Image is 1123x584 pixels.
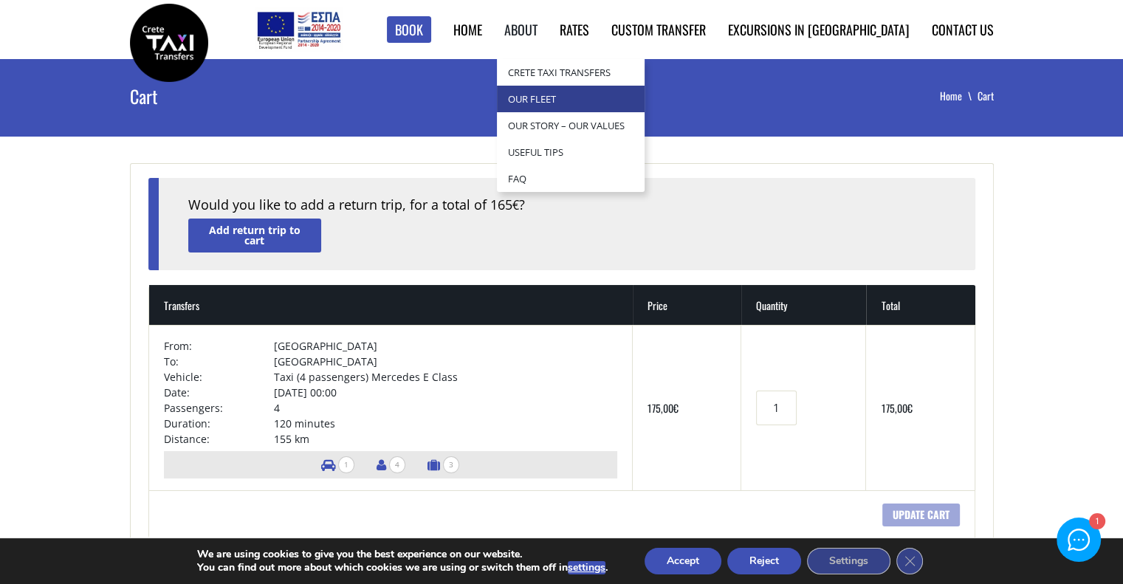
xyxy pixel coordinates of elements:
td: To: [164,354,274,369]
button: Reject [727,548,801,574]
td: From: [164,338,274,354]
span: € [907,400,912,416]
li: Cart [978,89,994,103]
th: Total [866,285,975,325]
span: € [673,400,679,416]
a: Crete Taxi Transfers | Crete Taxi Transfers Cart | Crete Taxi Transfers [130,33,208,49]
td: 155 km [274,431,617,447]
p: You can find out more about which cookies we are using or switch them off in . [197,561,608,574]
th: Price [633,285,741,325]
span: 3 [443,456,459,473]
li: Number of luggage items [420,451,467,478]
button: Settings [807,548,890,574]
th: Transfers [149,285,633,325]
div: Would you like to add a return trip, for a total of 165 ? [188,196,946,215]
a: Home [940,88,978,103]
a: Useful Tips [497,139,645,165]
button: settings [568,561,605,574]
a: Crete Taxi Transfers [497,59,645,86]
td: Distance: [164,431,274,447]
td: [DATE] 00:00 [274,385,617,400]
img: Crete Taxi Transfers | Crete Taxi Transfers Cart | Crete Taxi Transfers [130,4,208,82]
a: Contact us [932,20,994,39]
td: [GEOGRAPHIC_DATA] [274,338,617,354]
input: Update cart [882,504,960,526]
a: Rates [560,20,589,39]
td: Passengers: [164,400,274,416]
a: Excursions in [GEOGRAPHIC_DATA] [728,20,910,39]
a: About [504,20,538,39]
span: 1 [338,456,354,473]
th: Quantity [741,285,866,325]
li: Number of passengers [369,451,413,478]
td: Vehicle: [164,369,274,385]
span: 4 [389,456,405,473]
li: Number of vehicles [314,451,362,478]
a: Our Fleet [497,86,645,112]
td: [GEOGRAPHIC_DATA] [274,354,617,369]
a: Book [387,16,431,44]
a: Custom Transfer [611,20,706,39]
td: Date: [164,385,274,400]
a: Our Story – Our Values [497,112,645,139]
button: Close GDPR Cookie Banner [896,548,923,574]
h1: Cart [130,59,421,133]
p: We are using cookies to give you the best experience on our website. [197,548,608,561]
bdi: 175,00 [648,400,679,416]
a: Home [453,20,482,39]
button: Accept [645,548,721,574]
a: Faq [497,165,645,192]
div: 1 [1088,515,1104,530]
span: € [512,197,519,213]
td: 4 [274,400,617,416]
td: Duration: [164,416,274,431]
a: Add return trip to cart [188,219,321,252]
td: 120 minutes [274,416,617,431]
bdi: 175,00 [881,400,912,416]
input: Transfers quantity [756,391,796,425]
img: e-bannersEUERDF180X90.jpg [255,7,343,52]
td: Taxi (4 passengers) Mercedes E Class [274,369,617,385]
